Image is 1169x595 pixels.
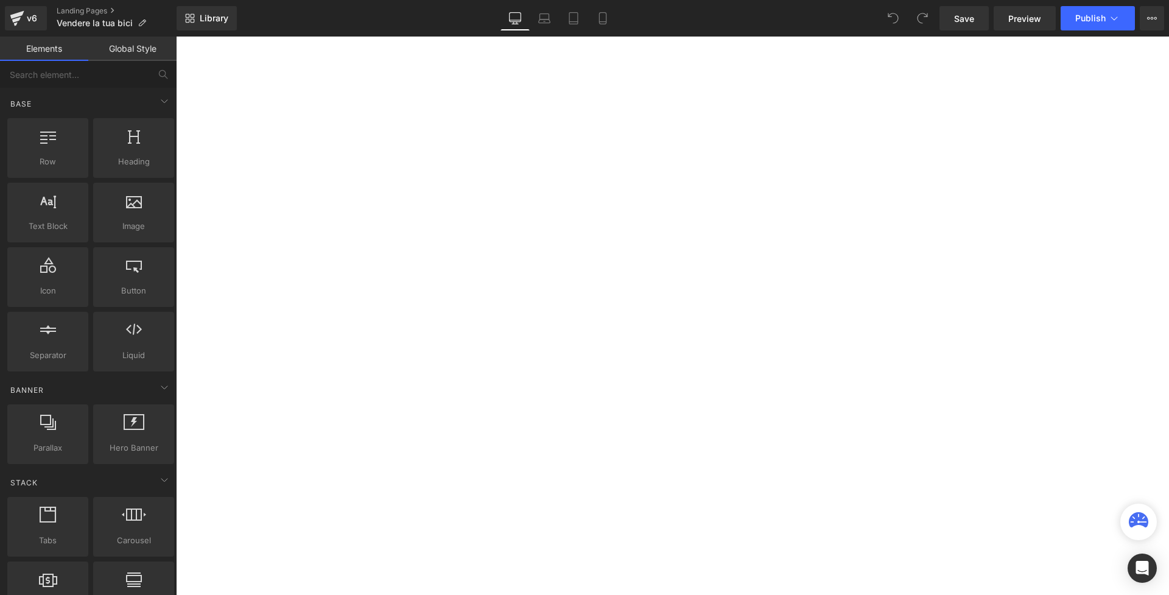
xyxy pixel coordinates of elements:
span: Hero Banner [97,442,170,454]
span: Publish [1075,13,1106,23]
a: Tablet [559,6,588,30]
span: Heading [97,155,170,168]
span: Icon [11,284,85,297]
span: Vendere la tua bici [57,18,133,28]
a: Landing Pages [57,6,177,16]
div: Open Intercom Messenger [1128,554,1157,583]
span: Base [9,98,33,110]
span: Row [11,155,85,168]
span: Parallax [11,442,85,454]
a: v6 [5,6,47,30]
a: Desktop [500,6,530,30]
a: Global Style [88,37,177,61]
span: Preview [1008,12,1041,25]
span: Carousel [97,534,170,547]
button: Undo [881,6,905,30]
span: Liquid [97,349,170,362]
a: Mobile [588,6,617,30]
button: Publish [1061,6,1135,30]
span: Text Block [11,220,85,233]
span: Stack [9,477,39,488]
span: Save [954,12,974,25]
a: Laptop [530,6,559,30]
span: Button [97,284,170,297]
span: Image [97,220,170,233]
button: More [1140,6,1164,30]
span: Banner [9,384,45,396]
button: Redo [910,6,935,30]
span: Separator [11,349,85,362]
span: Tabs [11,534,85,547]
a: New Library [177,6,237,30]
div: v6 [24,10,40,26]
a: Preview [994,6,1056,30]
span: Library [200,13,228,24]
